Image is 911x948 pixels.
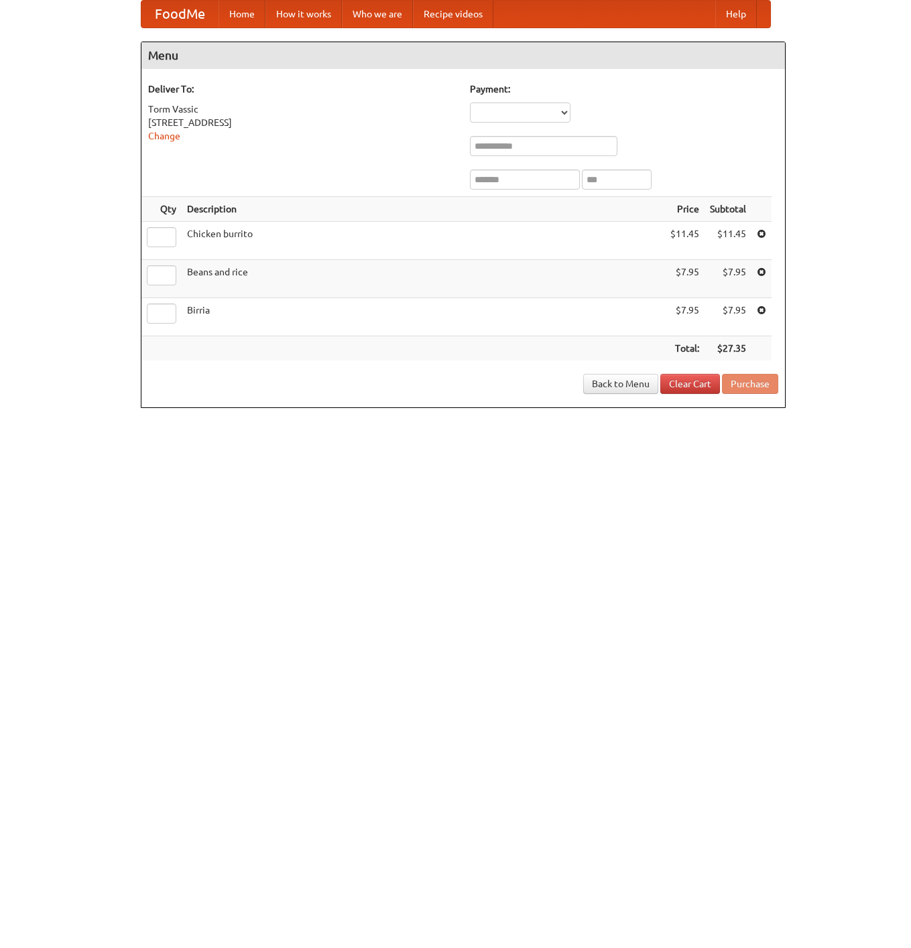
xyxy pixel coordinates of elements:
[705,222,751,260] td: $11.45
[665,336,705,361] th: Total:
[141,197,182,222] th: Qty
[182,298,665,336] td: Birria
[705,336,751,361] th: $27.35
[265,1,342,27] a: How it works
[583,374,658,394] a: Back to Menu
[413,1,493,27] a: Recipe videos
[219,1,265,27] a: Home
[665,260,705,298] td: $7.95
[182,222,665,260] td: Chicken burrito
[665,222,705,260] td: $11.45
[148,131,180,141] a: Change
[665,197,705,222] th: Price
[148,103,457,116] div: Torm Vassic
[470,82,778,96] h5: Payment:
[182,260,665,298] td: Beans and rice
[148,116,457,129] div: [STREET_ADDRESS]
[141,42,785,69] h4: Menu
[705,197,751,222] th: Subtotal
[705,260,751,298] td: $7.95
[722,374,778,394] button: Purchase
[705,298,751,336] td: $7.95
[342,1,413,27] a: Who we are
[660,374,720,394] a: Clear Cart
[148,82,457,96] h5: Deliver To:
[141,1,219,27] a: FoodMe
[182,197,665,222] th: Description
[665,298,705,336] td: $7.95
[715,1,757,27] a: Help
